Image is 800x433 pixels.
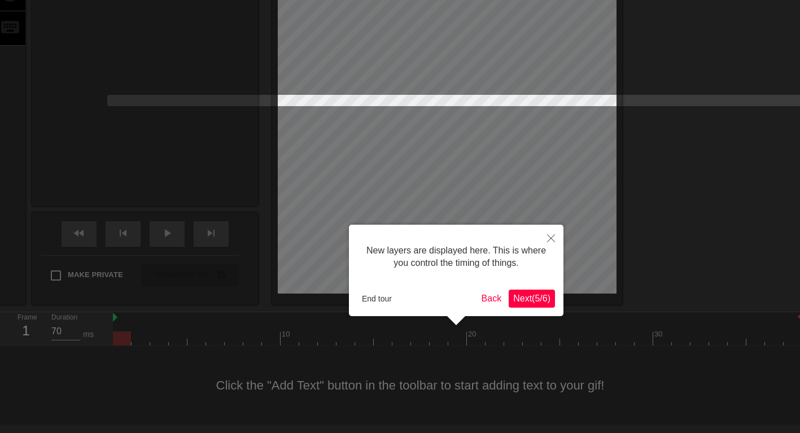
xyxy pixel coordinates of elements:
[357,290,396,307] button: End tour
[539,225,563,251] button: Close
[513,294,550,303] span: Next ( 5 / 6 )
[357,233,555,281] div: New layers are displayed here. This is where you control the timing of things.
[509,290,555,308] button: Next
[477,290,506,308] button: Back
